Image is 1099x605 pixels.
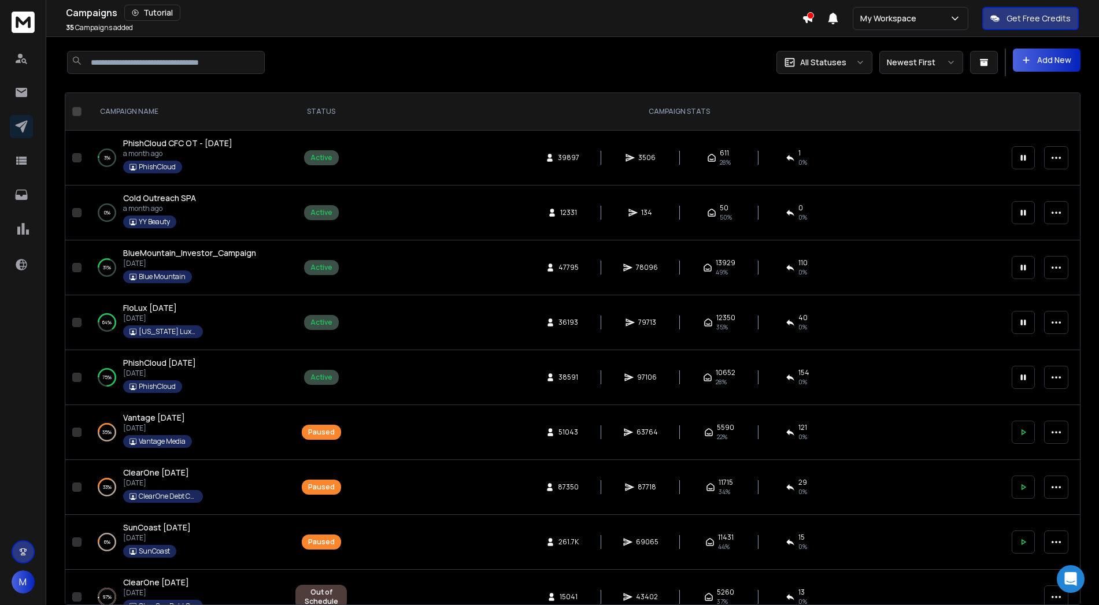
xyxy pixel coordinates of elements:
a: FloLux [DATE] [123,302,177,314]
span: PhishCloud CFC OT - [DATE] [123,138,232,149]
a: Vantage [DATE] [123,412,185,424]
span: 28 % [716,377,727,387]
button: Get Free Credits [982,7,1079,30]
span: 154 [798,368,809,377]
p: a month ago [123,149,232,158]
span: 134 [641,208,653,217]
p: [DATE] [123,533,191,543]
p: [DATE] [123,424,192,433]
span: 3506 [638,153,656,162]
button: Add New [1013,49,1081,72]
span: 15 [798,533,805,542]
button: M [12,570,35,593]
span: 0 % [798,377,807,387]
span: ClearOne [DATE] [123,577,189,588]
a: PhishCloud [DATE] [123,357,196,369]
p: 0 % [104,207,110,218]
span: 1 [798,149,801,158]
span: ClearOne [DATE] [123,467,189,478]
td: 31%BlueMountain_Investor_Campaign[DATE]Blue Mountain [86,240,288,295]
span: 69065 [636,537,658,547]
div: Active [310,318,332,327]
p: ClearOne Debt Consolidation [139,492,197,501]
p: Get Free Credits [1007,13,1071,24]
td: 0%Cold Outreach SPAa month agoYY Beauty [86,185,288,240]
p: Vantage Media [139,437,186,446]
span: 11431 [718,533,734,542]
span: 51043 [558,428,578,437]
p: PhishCloud [139,382,176,391]
p: [US_STATE] Luxury [139,327,197,336]
p: [DATE] [123,588,203,597]
span: 63764 [637,428,658,437]
span: 0 % [798,213,807,222]
span: 10652 [716,368,735,377]
p: YY Beauty [139,217,170,227]
div: Paused [308,537,335,547]
span: 0 % [798,432,807,441]
span: 38591 [558,373,578,382]
p: 6 % [104,536,110,548]
p: 35 % [102,426,112,438]
span: 36193 [558,318,578,327]
span: 13 [798,588,805,597]
div: Active [310,263,332,272]
p: PhishCloud [139,162,176,172]
span: 611 [720,149,729,158]
span: 13929 [716,258,735,268]
span: BlueMountain_Investor_Campaign [123,247,256,258]
th: CAMPAIGN NAME [86,93,288,131]
button: Newest First [879,51,963,74]
p: 97 % [103,591,112,603]
span: 110 [798,258,808,268]
a: ClearOne [DATE] [123,467,189,478]
div: Paused [308,482,335,492]
p: [DATE] [123,314,203,323]
p: All Statuses [800,57,846,68]
p: [DATE] [123,478,203,488]
span: 35 % [716,322,728,332]
p: 75 % [102,372,112,383]
span: 12350 [716,313,735,322]
td: 6%SunCoast [DATE][DATE]SunCoast [86,515,288,570]
span: 22 % [717,432,727,441]
th: CAMPAIGN STATS [354,93,1005,131]
span: Vantage [DATE] [123,412,185,423]
span: 78096 [636,263,658,272]
span: 50 % [720,213,732,222]
td: 3%PhishCloud CFC OT - [DATE]a month agoPhishCloud [86,131,288,185]
span: 49 % [716,268,728,277]
span: 11715 [719,478,733,487]
span: 15041 [560,592,578,602]
span: 34 % [719,487,730,496]
button: Tutorial [124,5,180,21]
span: 87350 [558,482,579,492]
span: 87718 [638,482,656,492]
a: BlueMountain_Investor_Campaign [123,247,256,259]
span: 0 % [798,268,807,277]
div: Campaigns [66,5,802,21]
div: Active [310,153,332,162]
p: [DATE] [123,369,196,378]
span: 97106 [637,373,657,382]
span: 121 [798,423,807,432]
p: SunCoast [139,547,170,556]
span: FloLux [DATE] [123,302,177,313]
p: Blue Mountain [139,272,186,281]
span: 47795 [558,263,579,272]
span: 50 [720,203,728,213]
a: SunCoast [DATE] [123,522,191,533]
p: 64 % [102,317,112,328]
span: 0 [798,203,803,213]
p: My Workspace [860,13,921,24]
span: 0 % [798,322,807,332]
span: 79713 [638,318,656,327]
span: 35 [66,23,74,32]
p: Campaigns added [66,23,133,32]
p: 33 % [103,481,112,493]
td: 64%FloLux [DATE][DATE][US_STATE] Luxury [86,295,288,350]
span: 12331 [560,208,577,217]
span: 29 [798,478,807,487]
span: 28 % [720,158,731,167]
span: 0 % [798,487,807,496]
